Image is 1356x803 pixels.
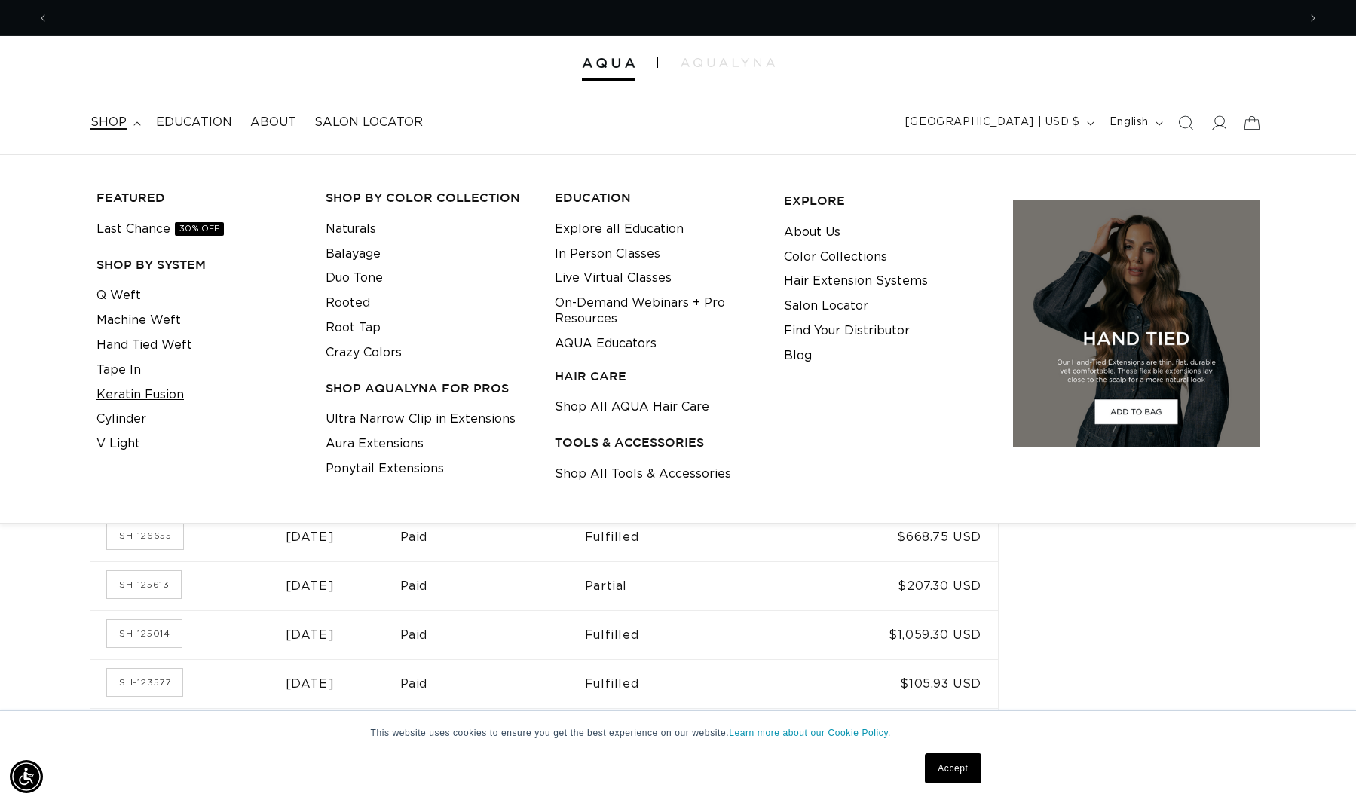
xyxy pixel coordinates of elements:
h3: Shop by Color Collection [326,190,531,206]
summary: Search [1169,106,1202,139]
iframe: Chat Widget [1281,731,1356,803]
a: Order number SH-126655 [107,522,183,549]
a: Machine Weft [96,308,181,333]
h3: EXPLORE [784,193,990,209]
a: Salon Locator [784,294,868,319]
a: Blog [784,343,812,368]
a: V Light [96,432,140,456]
a: Order number SH-125613 [107,571,181,598]
a: Salon Locator [305,105,432,139]
td: Partial [585,561,807,610]
a: Ponytail Extensions [326,456,444,481]
a: Live Virtual Classes [555,266,672,291]
a: Shop All Tools & Accessories [555,462,731,487]
a: Order number SH-123577 [107,669,182,696]
span: Education [156,114,232,130]
button: [GEOGRAPHIC_DATA] | USD $ [896,108,1100,137]
h3: SHOP BY SYSTEM [96,257,302,273]
button: English [1100,108,1169,137]
a: Keratin Fusion [96,383,184,408]
span: shop [90,114,127,130]
td: Fulfilled [585,659,807,708]
time: [DATE] [286,629,335,641]
div: Accessibility Menu [10,760,43,793]
button: Next announcement [1296,4,1330,32]
a: Education [147,105,241,139]
a: Color Collections [784,245,887,270]
a: Aura Extensions [326,432,424,456]
td: Paid [400,708,585,757]
span: Salon Locator [314,114,423,130]
span: [GEOGRAPHIC_DATA] | USD $ [905,114,1080,130]
td: Paid [400,610,585,659]
a: Explore all Education [555,217,684,242]
td: Fulfilled [585,512,807,561]
a: Q Weft [96,283,141,308]
a: Rooted [326,291,370,316]
img: aqualyna.com [681,58,775,67]
a: Crazy Colors [326,340,402,365]
td: Fulfilled [585,610,807,659]
td: $105.93 USD [807,659,998,708]
a: About Us [784,220,840,245]
a: Naturals [326,217,376,242]
a: Duo Tone [326,266,383,291]
a: About [241,105,305,139]
a: AQUA Educators [555,331,657,356]
span: About [250,114,296,130]
p: This website uses cookies to ensure you get the best experience on our website. [371,726,986,740]
a: Tape In [96,358,141,383]
time: [DATE] [286,678,335,690]
a: Cylinder [96,407,146,432]
h3: TOOLS & ACCESSORIES [555,435,761,450]
td: Paid [400,561,585,610]
td: $207.30 USD [807,561,998,610]
a: Learn more about our Cookie Policy. [729,728,891,738]
a: On-Demand Webinars + Pro Resources [555,291,761,331]
img: Aqua Hair Extensions [582,58,635,69]
td: Paid [400,512,585,561]
td: $1,059.30 USD [807,610,998,659]
a: Hair Extension Systems [784,269,928,294]
td: Partial [585,708,807,757]
button: Previous announcement [26,4,60,32]
summary: shop [81,105,147,139]
td: Paid [400,659,585,708]
time: [DATE] [286,580,335,592]
time: [DATE] [286,531,335,543]
h3: EDUCATION [555,190,761,206]
a: In Person Classes [555,242,660,267]
a: Order number SH-125014 [107,620,182,647]
a: Last Chance30% OFF [96,217,224,242]
a: Shop All AQUA Hair Care [555,395,709,420]
h3: FEATURED [96,190,302,206]
a: Root Tap [326,316,381,340]
h3: HAIR CARE [555,368,761,384]
a: Ultra Narrow Clip in Extensions [326,407,516,432]
h3: Shop AquaLyna for Pros [326,380,531,396]
a: Hand Tied Weft [96,333,192,358]
span: 30% OFF [175,222,224,236]
a: Find Your Distributor [784,319,910,343]
td: $668.75 USD [807,512,998,561]
a: Balayage [326,242,381,267]
td: $208.58 USD [807,708,998,757]
a: Accept [925,753,981,783]
span: English [1110,114,1149,130]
